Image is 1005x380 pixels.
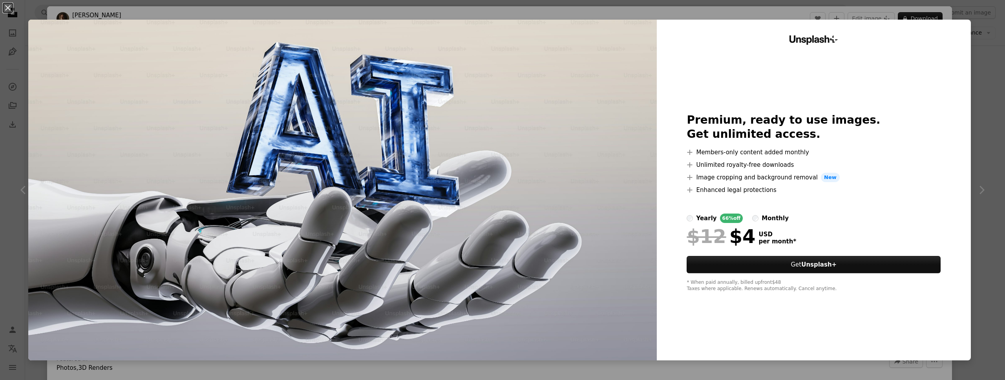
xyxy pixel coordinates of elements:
span: $12 [687,226,726,247]
li: Enhanced legal protections [687,185,941,195]
li: Image cropping and background removal [687,173,941,182]
div: $4 [687,226,755,247]
input: yearly66%off [687,215,693,221]
span: per month * [758,238,796,245]
h2: Premium, ready to use images. Get unlimited access. [687,113,941,141]
div: * When paid annually, billed upfront $48 Taxes where applicable. Renews automatically. Cancel any... [687,280,941,292]
span: New [821,173,840,182]
div: monthly [762,214,789,223]
div: yearly [696,214,716,223]
span: USD [758,231,796,238]
button: GetUnsplash+ [687,256,941,273]
input: monthly [752,215,758,221]
li: Unlimited royalty-free downloads [687,160,941,170]
strong: Unsplash+ [801,261,837,268]
li: Members-only content added monthly [687,148,941,157]
div: 66% off [720,214,743,223]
